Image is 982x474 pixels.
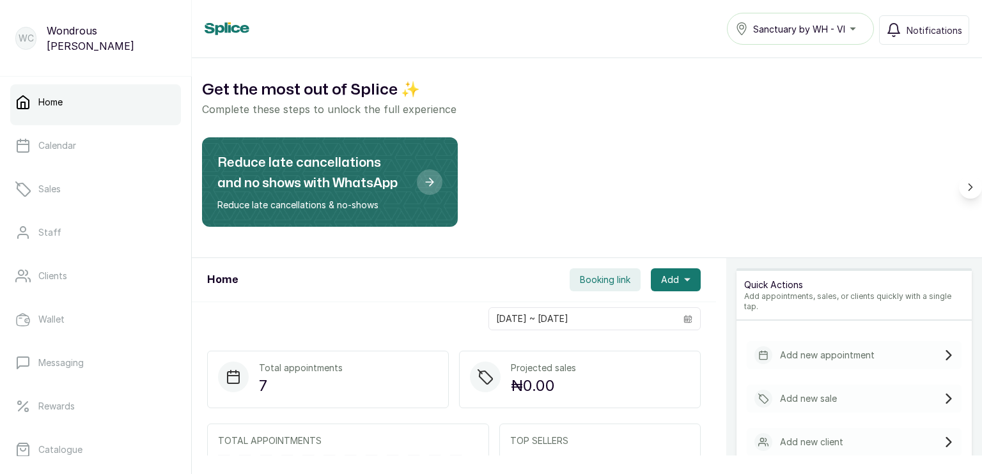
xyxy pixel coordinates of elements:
[38,226,61,239] p: Staff
[218,434,478,447] p: TOTAL APPOINTMENTS
[580,273,630,286] span: Booking link
[683,314,692,323] svg: calendar
[38,183,61,195] p: Sales
[207,272,238,287] h1: Home
[38,443,82,456] p: Catalogue
[47,23,176,54] p: Wondrous [PERSON_NAME]
[10,432,181,468] a: Catalogue
[959,176,982,199] button: Scroll right
[38,96,63,109] p: Home
[38,356,84,369] p: Messaging
[780,436,843,448] p: Add new client
[510,434,690,447] p: TOP SELLERS
[879,15,969,45] button: Notifications
[523,455,666,468] p: HYDRATION WITH STYLE permed
[10,171,181,207] a: Sales
[259,362,343,374] p: Total appointments
[217,153,407,194] h2: Reduce late cancellations and no shows with WhatsApp
[259,374,343,397] p: 7
[570,268,641,291] button: Booking link
[753,22,845,36] span: Sanctuary by WH - VI
[202,79,972,102] h2: Get the most out of Splice ✨
[780,349,875,362] p: Add new appointment
[780,392,837,405] p: Add new sale
[661,273,679,286] span: Add
[10,128,181,164] a: Calendar
[38,400,75,413] p: Rewards
[38,313,65,326] p: Wallet
[907,24,962,37] span: Notifications
[727,13,874,45] button: Sanctuary by WH - VI
[10,302,181,337] a: Wallet
[10,388,181,424] a: Rewards
[202,137,458,227] div: Reduce late cancellations and no shows with WhatsApp
[38,270,67,282] p: Clients
[38,139,76,152] p: Calendar
[744,279,964,291] p: Quick Actions
[10,258,181,294] a: Clients
[511,362,576,374] p: Projected sales
[10,345,181,381] a: Messaging
[202,102,972,117] p: Complete these steps to unlock the full experience
[10,84,181,120] a: Home
[651,268,701,291] button: Add
[10,215,181,250] a: Staff
[489,308,676,330] input: Select date
[19,32,34,45] p: WC
[511,374,576,397] p: ₦0.00
[217,199,407,211] p: Reduce late cancellations & no-shows
[744,291,964,312] p: Add appointments, sales, or clients quickly with a single tap.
